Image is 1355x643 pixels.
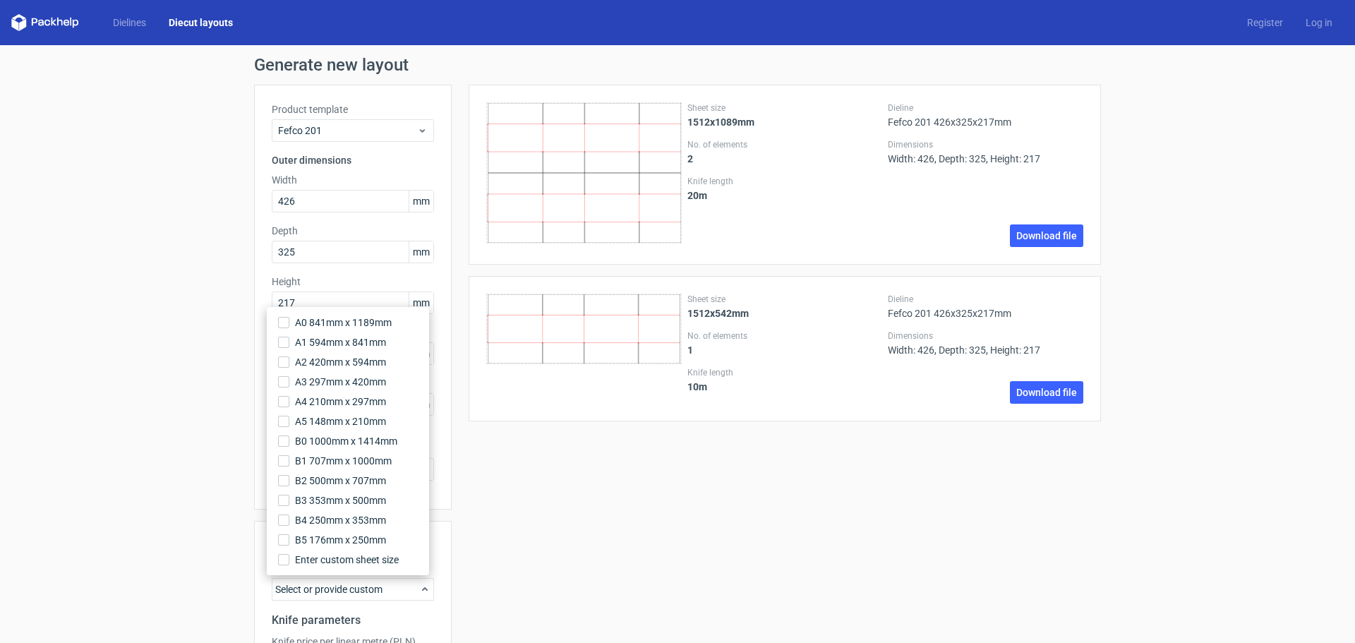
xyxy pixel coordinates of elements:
span: A5 148mm x 210mm [295,414,386,428]
label: Dieline [888,294,1083,305]
span: mm [409,292,433,313]
span: A2 420mm x 594mm [295,355,386,369]
label: Dieline [888,102,1083,114]
label: Sheet size [687,294,883,305]
span: Fefco 201 [278,124,417,138]
span: B3 353mm x 500mm [295,493,386,507]
label: Knife length [687,176,883,187]
h2: Knife parameters [272,612,434,629]
strong: 10 m [687,381,707,392]
div: Fefco 201 426x325x217mm [888,102,1083,128]
span: A3 297mm x 420mm [295,375,386,389]
a: Register [1236,16,1294,30]
span: B0 1000mm x 1414mm [295,434,397,448]
strong: 1512x542mm [687,308,749,319]
h3: Outer dimensions [272,153,434,167]
label: Dimensions [888,139,1083,150]
div: Fefco 201 426x325x217mm [888,294,1083,319]
label: Dimensions [888,330,1083,342]
span: Enter custom sheet size [295,553,399,567]
a: Log in [1294,16,1344,30]
a: Dielines [102,16,157,30]
label: Depth [272,224,434,238]
span: A1 594mm x 841mm [295,335,386,349]
span: A4 210mm x 297mm [295,395,386,409]
strong: 1 [687,344,693,356]
span: A0 841mm x 1189mm [295,316,392,330]
span: mm [409,241,433,263]
span: B2 500mm x 707mm [295,474,386,488]
div: Width: 426, Depth: 325, Height: 217 [888,139,1083,164]
label: Sheet size [687,102,883,114]
label: Width [272,173,434,187]
span: B5 176mm x 250mm [295,533,386,547]
a: Download file [1010,224,1083,247]
h1: Generate new layout [254,56,1101,73]
label: No. of elements [687,330,883,342]
label: Knife length [687,367,883,378]
a: Diecut layouts [157,16,244,30]
div: Width: 426, Depth: 325, Height: 217 [888,330,1083,356]
strong: 2 [687,153,693,164]
span: B1 707mm x 1000mm [295,454,392,468]
div: Select or provide custom [272,578,434,601]
a: Download file [1010,381,1083,404]
span: B4 250mm x 353mm [295,513,386,527]
span: mm [409,191,433,212]
label: Height [272,275,434,289]
label: No. of elements [687,139,883,150]
label: Product template [272,102,434,116]
strong: 1512x1089mm [687,116,754,128]
strong: 20 m [687,190,707,201]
